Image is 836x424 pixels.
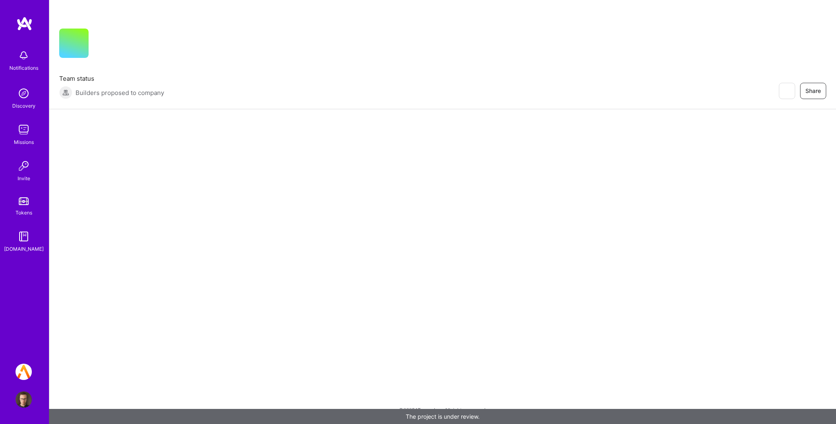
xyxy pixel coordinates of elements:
[805,87,821,95] span: Share
[98,42,105,48] i: icon CompanyGray
[16,391,32,408] img: User Avatar
[783,88,790,94] i: icon EyeClosed
[16,16,33,31] img: logo
[16,364,32,380] img: A.Team: Platform Team
[16,121,32,138] img: teamwork
[59,74,164,83] span: Team status
[13,364,34,380] a: A.Team: Platform Team
[16,47,32,64] img: bell
[4,245,44,253] div: [DOMAIN_NAME]
[16,158,32,174] img: Invite
[76,88,164,97] span: Builders proposed to company
[16,85,32,102] img: discovery
[800,83,826,99] button: Share
[9,64,38,72] div: Notifications
[19,197,29,205] img: tokens
[16,208,32,217] div: Tokens
[13,391,34,408] a: User Avatar
[49,409,836,424] div: The project is under review.
[12,102,36,110] div: Discovery
[59,86,72,99] img: Builders proposed to company
[14,138,34,146] div: Missions
[18,174,30,183] div: Invite
[16,228,32,245] img: guide book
